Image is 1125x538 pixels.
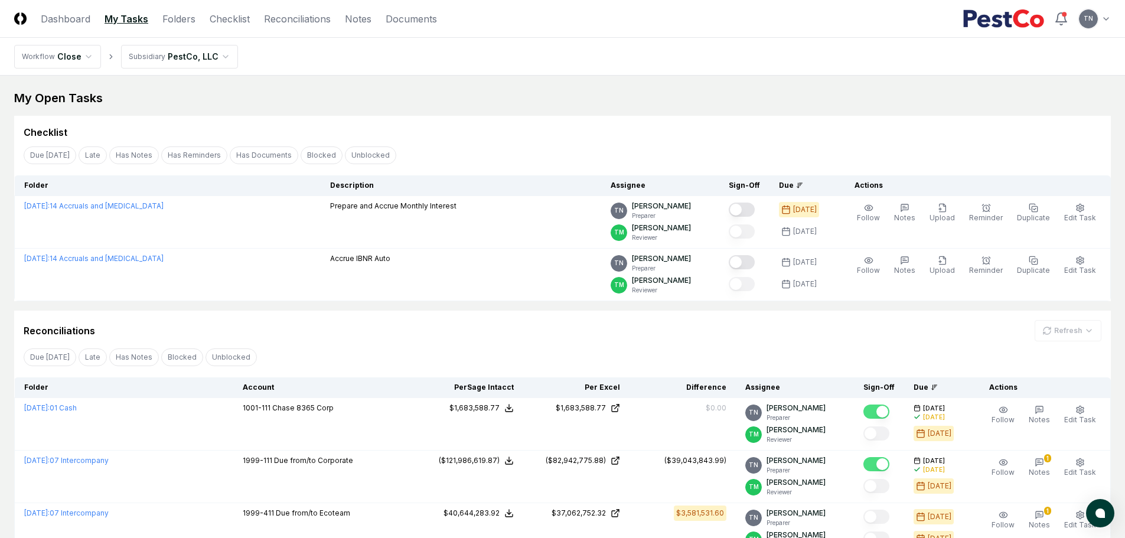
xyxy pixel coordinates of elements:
button: Edit Task [1062,455,1098,480]
span: [DATE] : [24,201,50,210]
span: [DATE] : [24,403,50,412]
button: 1Notes [1026,508,1052,533]
button: Mark complete [863,405,889,419]
button: Upload [927,201,957,226]
button: Edit Task [1062,403,1098,428]
p: Preparer [632,264,691,273]
span: Notes [1029,415,1050,424]
button: Mark complete [863,426,889,441]
th: Assignee [601,175,719,196]
p: Preparer [632,211,691,220]
span: Notes [894,266,915,275]
div: $40,644,283.92 [444,508,500,519]
span: 1999-111 [243,456,272,465]
span: Upload [930,213,955,222]
div: Workflow [22,51,55,62]
span: TN [1084,14,1093,23]
span: TM [749,482,759,491]
div: ($39,043,843.99) [664,455,726,466]
img: Logo [14,12,27,25]
span: TN [614,206,624,215]
th: Per Sage Intacct [417,377,523,398]
span: Follow [992,520,1015,529]
button: $40,644,283.92 [444,508,514,519]
div: 1 [1044,507,1051,515]
span: Duplicate [1017,266,1050,275]
button: Reminder [967,253,1005,278]
th: Sign-Off [719,175,769,196]
a: $37,062,752.32 [533,508,620,519]
img: PestCo logo [963,9,1045,28]
nav: breadcrumb [14,45,238,69]
div: Due [914,382,961,393]
span: TN [749,408,758,417]
div: Subsidiary [129,51,165,62]
button: 1Notes [1026,455,1052,480]
a: [DATE]:14 Accruals and [MEDICAL_DATA] [24,201,164,210]
button: Blocked [161,348,203,366]
p: [PERSON_NAME] [767,425,826,435]
a: Notes [345,12,371,26]
button: Due Today [24,348,76,366]
button: Unblocked [206,348,257,366]
span: Follow [992,415,1015,424]
p: [PERSON_NAME] [767,477,826,488]
button: Follow [855,201,882,226]
th: Folder [15,377,233,398]
button: Unblocked [345,146,396,164]
a: Documents [386,12,437,26]
span: Notes [894,213,915,222]
button: Late [79,146,107,164]
button: Edit Task [1062,201,1098,226]
p: [PERSON_NAME] [632,253,691,264]
button: Notes [892,201,918,226]
button: Follow [855,253,882,278]
span: TM [749,430,759,439]
span: Edit Task [1064,415,1096,424]
p: Preparer [767,519,826,527]
div: $3,581,531.60 [676,508,724,519]
div: [DATE] [923,465,945,474]
button: Has Documents [230,146,298,164]
p: Prepare and Accrue Monthly Interest [330,201,456,211]
span: 1999-411 [243,508,274,517]
a: Dashboard [41,12,90,26]
button: Notes [1026,403,1052,428]
th: Difference [630,377,736,398]
button: Notes [892,253,918,278]
div: [DATE] [928,511,951,522]
span: TN [614,259,624,268]
th: Per Excel [523,377,630,398]
th: Assignee [736,377,854,398]
button: Mark complete [863,479,889,493]
span: TM [614,228,624,237]
span: Upload [930,266,955,275]
p: Preparer [767,466,826,475]
button: Late [79,348,107,366]
p: [PERSON_NAME] [767,455,826,466]
div: Actions [845,180,1101,191]
span: Due from/to Corporate [274,456,353,465]
button: Mark complete [729,255,755,269]
button: ($121,986,619.87) [439,455,514,466]
p: Reviewer [632,233,691,242]
a: $1,683,588.77 [533,403,620,413]
div: Account [243,382,407,393]
button: Mark complete [729,224,755,239]
button: Reminder [967,201,1005,226]
div: [DATE] [793,226,817,237]
span: Edit Task [1064,213,1096,222]
button: Mark complete [729,277,755,291]
button: Upload [927,253,957,278]
div: [DATE] [793,279,817,289]
button: Mark complete [729,203,755,217]
div: $1,683,588.77 [449,403,500,413]
button: Edit Task [1062,508,1098,533]
button: Blocked [301,146,343,164]
button: Follow [989,455,1017,480]
div: $0.00 [706,403,726,413]
div: [DATE] [928,481,951,491]
div: ($82,942,775.88) [546,455,606,466]
p: Reviewer [767,435,826,444]
span: Edit Task [1064,266,1096,275]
